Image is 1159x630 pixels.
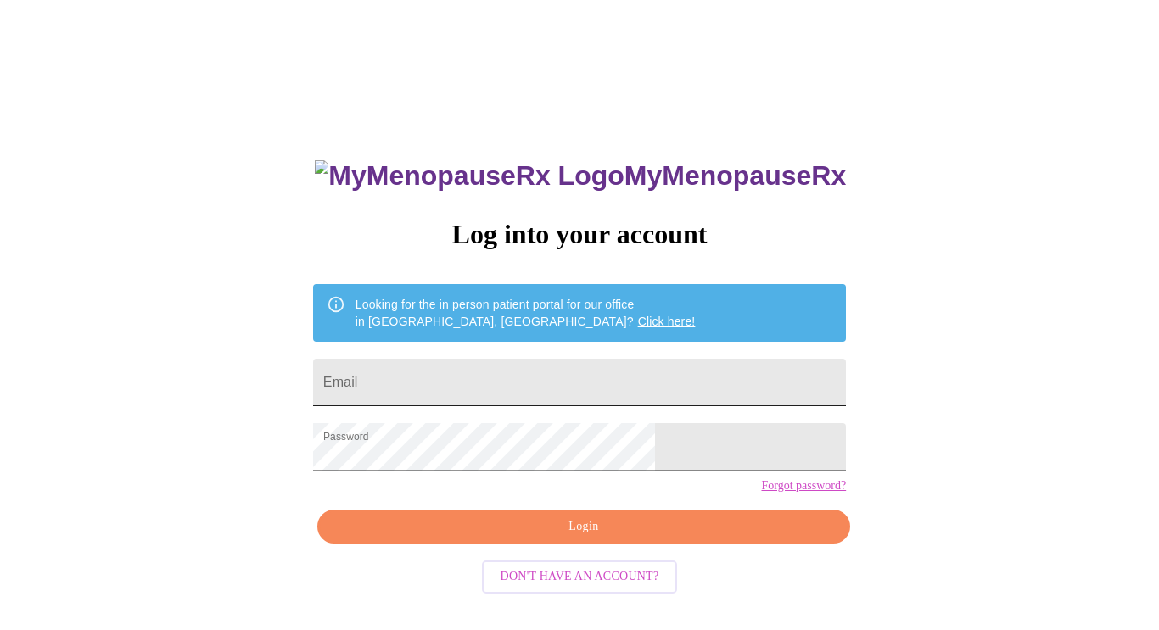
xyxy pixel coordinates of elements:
h3: Log into your account [313,219,846,250]
button: Login [317,510,850,544]
a: Don't have an account? [478,568,682,583]
h3: MyMenopauseRx [315,160,846,192]
a: Forgot password? [761,479,846,493]
span: Login [337,516,831,538]
span: Don't have an account? [501,566,659,588]
button: Don't have an account? [482,560,678,594]
img: MyMenopauseRx Logo [315,160,624,192]
a: Click here! [638,315,696,328]
div: Looking for the in person patient portal for our office in [GEOGRAPHIC_DATA], [GEOGRAPHIC_DATA]? [356,289,696,337]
